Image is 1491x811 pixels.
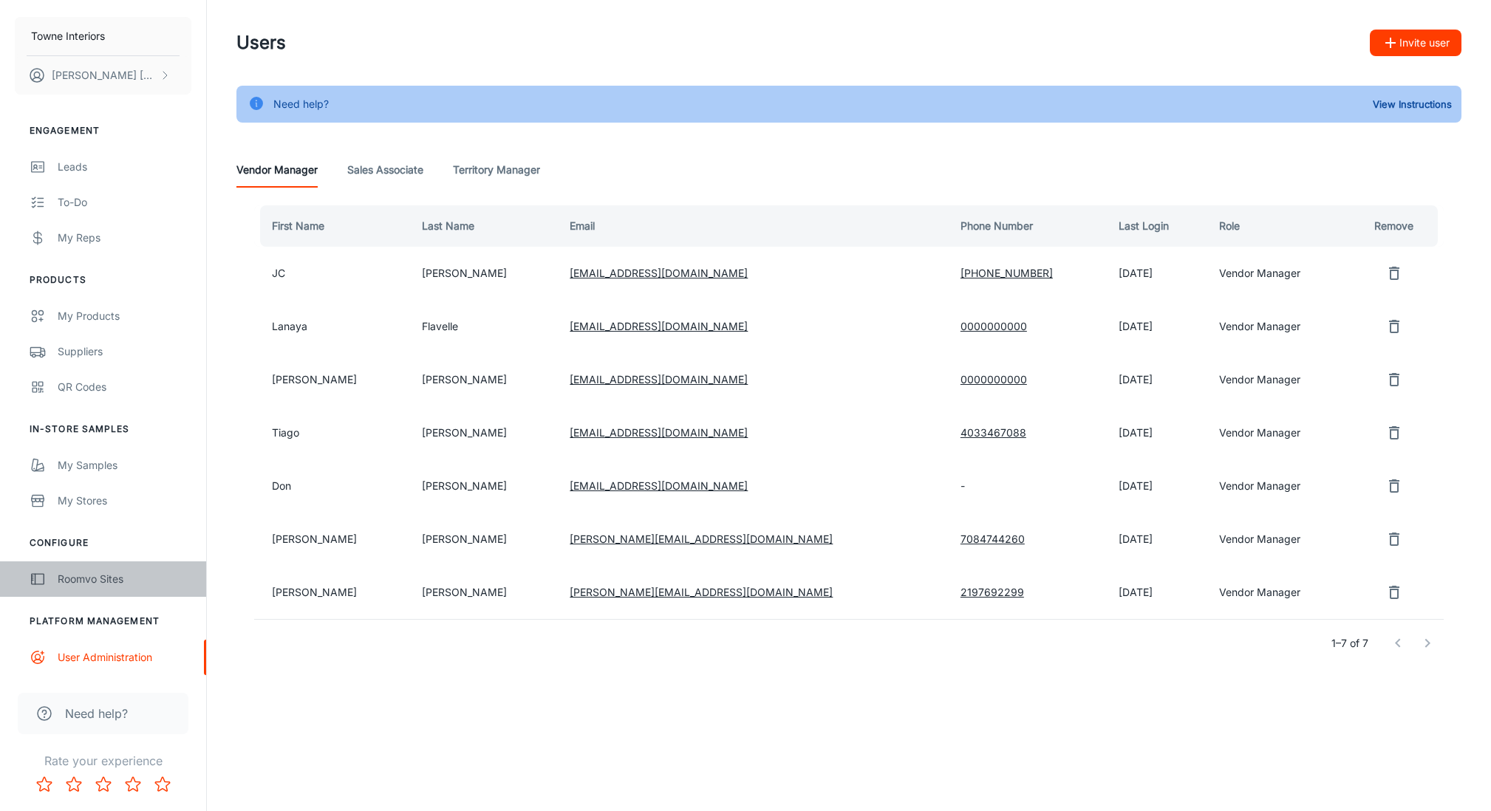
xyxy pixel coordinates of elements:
[1379,365,1409,394] button: remove user
[410,566,558,619] td: [PERSON_NAME]
[961,320,1027,332] a: 0000000000
[347,152,423,188] a: Sales Associate
[1207,406,1350,459] td: Vendor Manager
[31,28,105,44] p: Towne Interiors
[1107,406,1207,459] td: [DATE]
[1107,300,1207,353] td: [DATE]
[236,30,286,56] h1: Users
[410,247,558,300] td: [PERSON_NAME]
[410,513,558,566] td: [PERSON_NAME]
[58,343,191,360] div: Suppliers
[254,566,410,619] td: [PERSON_NAME]
[1207,247,1350,300] td: Vendor Manager
[1207,205,1350,247] th: Role
[410,406,558,459] td: [PERSON_NAME]
[254,406,410,459] td: Tiago
[58,457,191,473] div: My Samples
[453,152,540,188] a: Territory Manager
[1379,312,1409,341] button: remove user
[570,426,748,439] a: [EMAIL_ADDRESS][DOMAIN_NAME]
[410,459,558,513] td: [PERSON_NAME]
[1350,205,1444,247] th: Remove
[1207,459,1350,513] td: Vendor Manager
[58,308,191,324] div: My Products
[961,586,1024,598] a: 2197692299
[236,152,318,188] a: Vendor Manager
[1369,93,1456,115] button: View Instructions
[58,493,191,509] div: My Stores
[1379,418,1409,448] button: remove user
[570,373,748,386] a: [EMAIL_ADDRESS][DOMAIN_NAME]
[15,17,191,55] button: Towne Interiors
[58,649,191,665] div: User Administration
[58,571,191,587] div: Roomvo Sites
[254,459,410,513] td: Don
[1107,247,1207,300] td: [DATE]
[58,194,191,211] div: To-do
[1379,524,1409,554] button: remove user
[961,373,1027,386] a: 0000000000
[558,205,948,247] th: Email
[65,705,128,722] span: Need help?
[1207,353,1350,406] td: Vendor Manager
[1107,459,1207,513] td: [DATE]
[254,205,410,247] th: First Name
[961,267,1053,279] a: [PHONE_NUMBER]
[1207,513,1350,566] td: Vendor Manager
[1207,566,1350,619] td: Vendor Manager
[410,353,558,406] td: [PERSON_NAME]
[1207,300,1350,353] td: Vendor Manager
[254,300,410,353] td: Lanaya
[1379,578,1409,607] button: remove user
[1379,259,1409,288] button: remove user
[949,205,1107,247] th: Phone Number
[570,267,748,279] a: [EMAIL_ADDRESS][DOMAIN_NAME]
[254,513,410,566] td: [PERSON_NAME]
[1107,205,1207,247] th: Last Login
[15,56,191,95] button: [PERSON_NAME] [PERSON_NAME]
[1379,471,1409,501] button: remove user
[58,159,191,175] div: Leads
[570,586,833,598] a: [PERSON_NAME][EMAIL_ADDRESS][DOMAIN_NAME]
[961,426,1026,439] a: 4033467088
[1107,566,1207,619] td: [DATE]
[254,353,410,406] td: [PERSON_NAME]
[570,533,833,545] a: [PERSON_NAME][EMAIL_ADDRESS][DOMAIN_NAME]
[254,247,410,300] td: JC
[410,205,558,247] th: Last Name
[1331,635,1368,651] p: 1–7 of 7
[1107,353,1207,406] td: [DATE]
[52,67,156,83] p: [PERSON_NAME] [PERSON_NAME]
[570,320,748,332] a: [EMAIL_ADDRESS][DOMAIN_NAME]
[1107,513,1207,566] td: [DATE]
[410,300,558,353] td: Flavelle
[273,90,329,118] div: Need help?
[949,459,1107,513] td: -
[58,379,191,395] div: QR Codes
[1370,30,1461,56] button: Invite user
[58,230,191,246] div: My Reps
[961,533,1025,545] a: 7084744260
[570,479,748,492] a: [EMAIL_ADDRESS][DOMAIN_NAME]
